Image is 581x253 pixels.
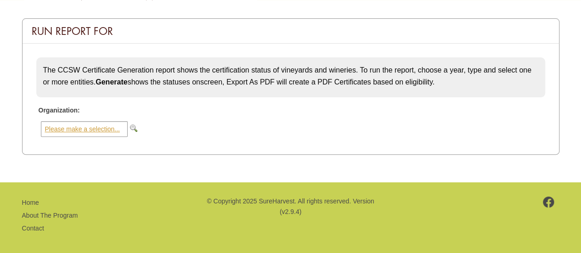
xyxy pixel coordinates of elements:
[205,196,375,217] p: © Copyright 2025 SureHarvest. All rights reserved. Version (v2.9.4)
[96,78,127,86] strong: Generate
[23,19,559,44] div: Run Report For
[43,64,538,88] p: The CCSW Certificate Generation report shows the certification status of vineyards and wineries. ...
[41,121,128,137] span: Please make a selection...
[543,197,554,208] img: footer-facebook.png
[39,106,80,115] span: Organization:
[22,225,44,232] a: Contact
[22,199,39,206] a: Home
[22,212,78,219] a: About The Program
